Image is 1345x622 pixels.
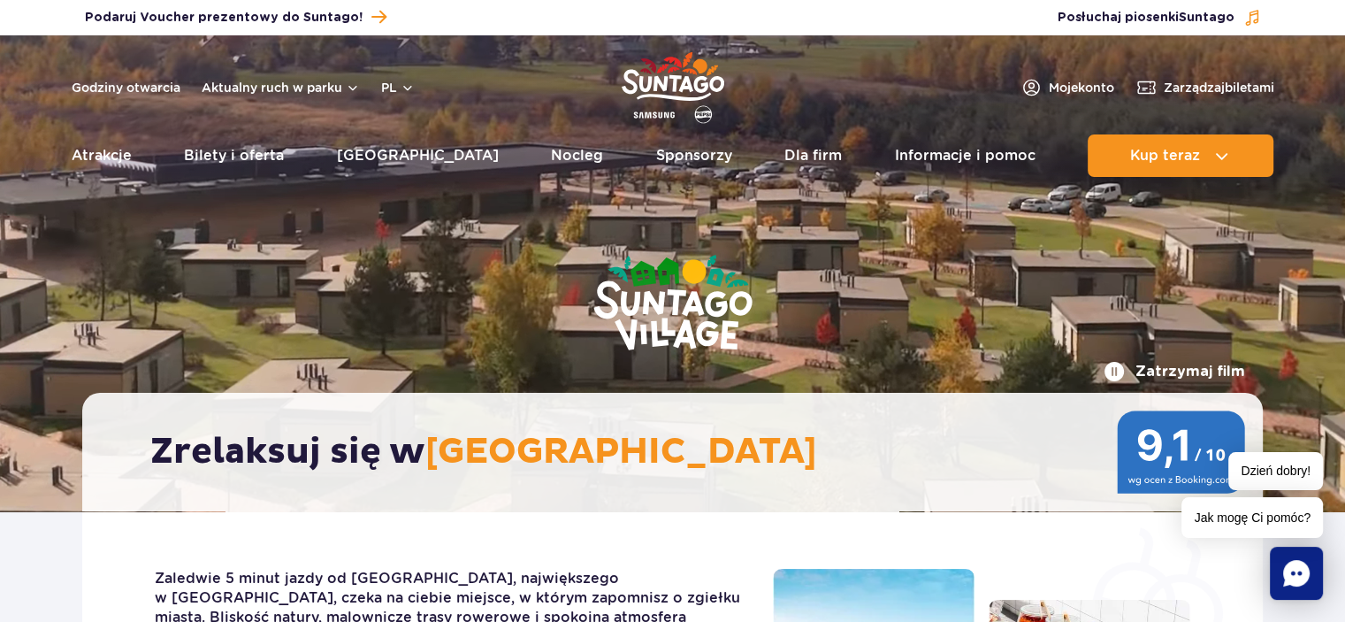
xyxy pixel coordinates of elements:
[72,79,180,96] a: Godziny otwarcia
[1164,79,1274,96] span: Zarządzaj biletami
[150,430,1212,474] h2: Zrelaksuj się w
[1117,411,1245,494] img: 9,1/10 wg ocen z Booking.com
[1058,9,1234,27] span: Posłuchaj piosenki
[1104,361,1245,382] button: Zatrzymaj film
[184,134,284,177] a: Bilety i oferta
[656,134,732,177] a: Sponsorzy
[1049,79,1114,96] span: Moje konto
[895,134,1035,177] a: Informacje i pomoc
[622,44,724,126] a: Park of Poland
[1058,9,1261,27] button: Posłuchaj piosenkiSuntago
[523,186,823,423] img: Suntago Village
[784,134,842,177] a: Dla firm
[1130,148,1200,164] span: Kup teraz
[425,430,817,474] span: [GEOGRAPHIC_DATA]
[1181,497,1323,538] span: Jak mogę Ci pomóc?
[1020,77,1114,98] a: Mojekonto
[72,134,132,177] a: Atrakcje
[1179,12,1234,24] span: Suntago
[1135,77,1274,98] a: Zarządzajbiletami
[1228,452,1323,490] span: Dzień dobry!
[1088,134,1273,177] button: Kup teraz
[381,79,415,96] button: pl
[551,134,603,177] a: Nocleg
[337,134,499,177] a: [GEOGRAPHIC_DATA]
[85,5,386,29] a: Podaruj Voucher prezentowy do Suntago!
[1270,547,1323,600] div: Chat
[202,81,360,95] button: Aktualny ruch w parku
[85,9,363,27] span: Podaruj Voucher prezentowy do Suntago!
